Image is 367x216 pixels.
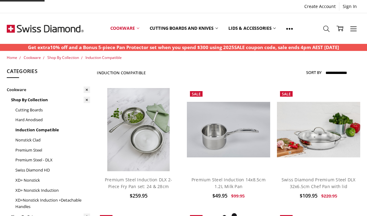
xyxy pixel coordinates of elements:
[7,13,84,44] img: Free Shipping On Every Order
[15,115,90,125] a: Hard Anodised
[7,67,90,78] h5: Categories
[15,185,90,195] a: XD+ Nonstick Induction
[85,55,122,60] a: Induction Compatible
[7,55,17,60] a: Home
[284,153,353,164] a: Add to Cart
[277,88,360,171] a: Swiss Diamond Premium Steel DLX 32x6.5cm Chef Pan with lid
[15,155,90,165] a: Premium Steel - DLX
[130,192,148,199] span: $259.95
[47,55,79,60] a: Shop By Collection
[107,88,170,171] img: Premium steel DLX 2pc fry pan set (28 and 24cm) life style shot
[301,2,339,11] a: Create Account
[97,88,180,171] a: Premium steel DLX 2pc fry pan set (28 and 24cm) life style shot
[11,95,90,105] a: Shop By Collection
[15,135,90,145] a: Nonstick Clad
[223,15,281,42] a: Lids & Accessories
[191,177,266,189] a: Premium Steel Induction 14x8.5cm 1.2L Milk Pan
[15,145,90,155] a: Premium Steel
[192,91,201,97] span: Sale
[104,153,173,164] a: Add to Cart
[15,105,90,115] a: Cutting Boards
[212,192,227,199] span: $49.95
[24,55,41,60] a: Cookware
[15,175,90,185] a: XD+ Nonstick
[187,102,270,157] img: Premium Steel Induction 14x8.5cm 1.2L Milk Pan
[281,15,298,42] a: Show All
[97,70,146,75] h1: Induction Compatible
[15,195,90,212] a: XD+Nonstick Induction +Detachable Handles
[300,192,318,199] span: $109.95
[187,88,270,171] a: Premium Steel Induction 14x8.5cm 1.2L Milk Pan
[15,125,90,135] a: Induction Compatible
[339,2,360,11] a: Sign In
[15,165,90,175] a: Swiss Diamond HD
[105,15,144,42] a: Cookware
[277,102,360,157] img: Swiss Diamond Premium Steel DLX 32x6.5cm Chef Pan with lid
[282,177,356,189] a: Swiss Diamond Premium Steel DLX 32x6.5cm Chef Pan with lid
[28,44,339,51] p: Get extra10% off and a Bonus 5-piece Pan Protector set when you spend $300 using 2025SALE coupon ...
[306,67,322,77] label: Sort By
[321,193,337,199] span: $220.95
[231,193,245,199] span: $99.95
[282,91,291,97] span: Sale
[105,177,172,189] a: Premium Steel Induction DLX 2-Piece Fry Pan set: 24 & 28cm
[194,153,263,164] a: Add to Cart
[7,85,90,95] a: Cookware
[144,15,223,42] a: Cutting boards and knives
